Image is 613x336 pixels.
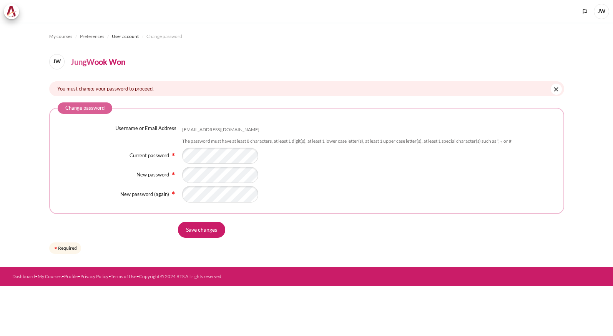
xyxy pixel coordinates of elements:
a: Privacy Policy [80,273,108,279]
span: JW [49,54,65,69]
a: My Courses [38,273,61,279]
img: Required [170,152,176,158]
a: User menu [594,4,609,19]
a: JW [49,54,68,69]
span: Change password [146,33,182,40]
span: Required [170,190,176,195]
div: [EMAIL_ADDRESS][DOMAIN_NAME] [182,127,259,133]
a: Dashboard [12,273,35,279]
span: JW [594,4,609,19]
div: • • • • • [12,273,340,280]
span: User account [112,33,139,40]
img: Required field [53,246,58,250]
label: Username or Email Address [115,125,176,132]
legend: Change password [58,102,112,114]
label: New password (again) [120,191,169,197]
a: My courses [49,32,72,41]
a: Change password [146,32,182,41]
span: My courses [49,33,72,40]
div: You must change your password to proceed. [49,81,564,96]
button: Languages [579,6,591,17]
h4: JungWook Won [71,56,125,68]
img: Required [170,171,176,177]
a: Terms of Use [111,273,136,279]
img: Required [170,190,176,196]
a: Preferences [80,32,104,41]
a: Copyright © 2024 BTS All rights reserved [139,273,221,279]
label: New password [136,171,169,178]
span: Preferences [80,33,104,40]
div: The password must have at least 8 characters, at least 1 digit(s), at least 1 lower case letter(s... [182,138,512,145]
span: Required [170,152,176,156]
a: Profile [64,273,78,279]
input: Save changes [178,222,225,238]
span: Required [170,171,176,176]
a: Architeck Architeck [4,4,23,19]
div: Required [49,242,81,254]
label: Current password [130,152,169,158]
img: Architeck [6,6,17,17]
nav: Navigation bar [49,30,564,43]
